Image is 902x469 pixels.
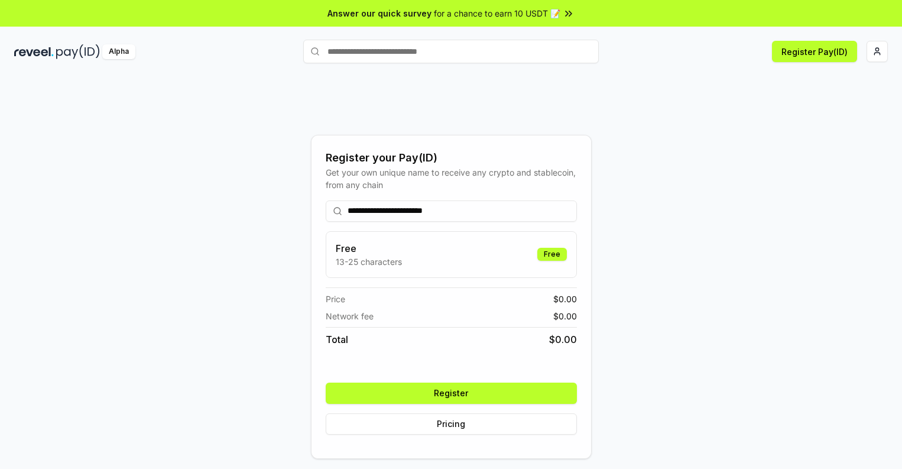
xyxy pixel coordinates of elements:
[537,248,567,261] div: Free
[102,44,135,59] div: Alpha
[326,150,577,166] div: Register your Pay(ID)
[336,255,402,268] p: 13-25 characters
[326,383,577,404] button: Register
[326,166,577,191] div: Get your own unique name to receive any crypto and stablecoin, from any chain
[56,44,100,59] img: pay_id
[434,7,560,20] span: for a chance to earn 10 USDT 📝
[326,413,577,435] button: Pricing
[553,293,577,305] span: $ 0.00
[14,44,54,59] img: reveel_dark
[772,41,857,62] button: Register Pay(ID)
[326,332,348,347] span: Total
[326,293,345,305] span: Price
[326,310,374,322] span: Network fee
[327,7,431,20] span: Answer our quick survey
[553,310,577,322] span: $ 0.00
[336,241,402,255] h3: Free
[549,332,577,347] span: $ 0.00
